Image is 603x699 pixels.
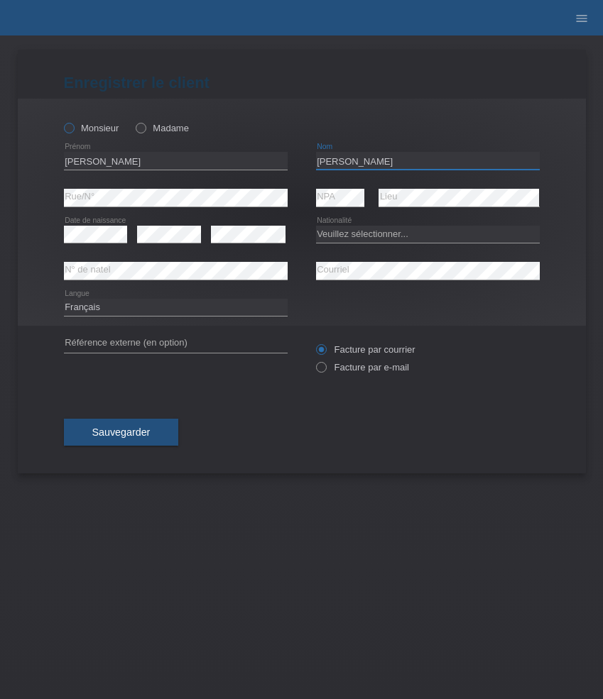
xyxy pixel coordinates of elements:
[316,344,325,362] input: Facture par courrier
[64,123,119,133] label: Monsieur
[567,13,596,22] a: menu
[575,11,589,26] i: menu
[92,426,151,438] span: Sauvegarder
[64,419,179,446] button: Sauvegarder
[64,74,540,92] h1: Enregistrer le client
[316,344,415,355] label: Facture par courrier
[136,123,145,132] input: Madame
[136,123,189,133] label: Madame
[316,362,409,373] label: Facture par e-mail
[64,123,73,132] input: Monsieur
[316,362,325,380] input: Facture par e-mail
